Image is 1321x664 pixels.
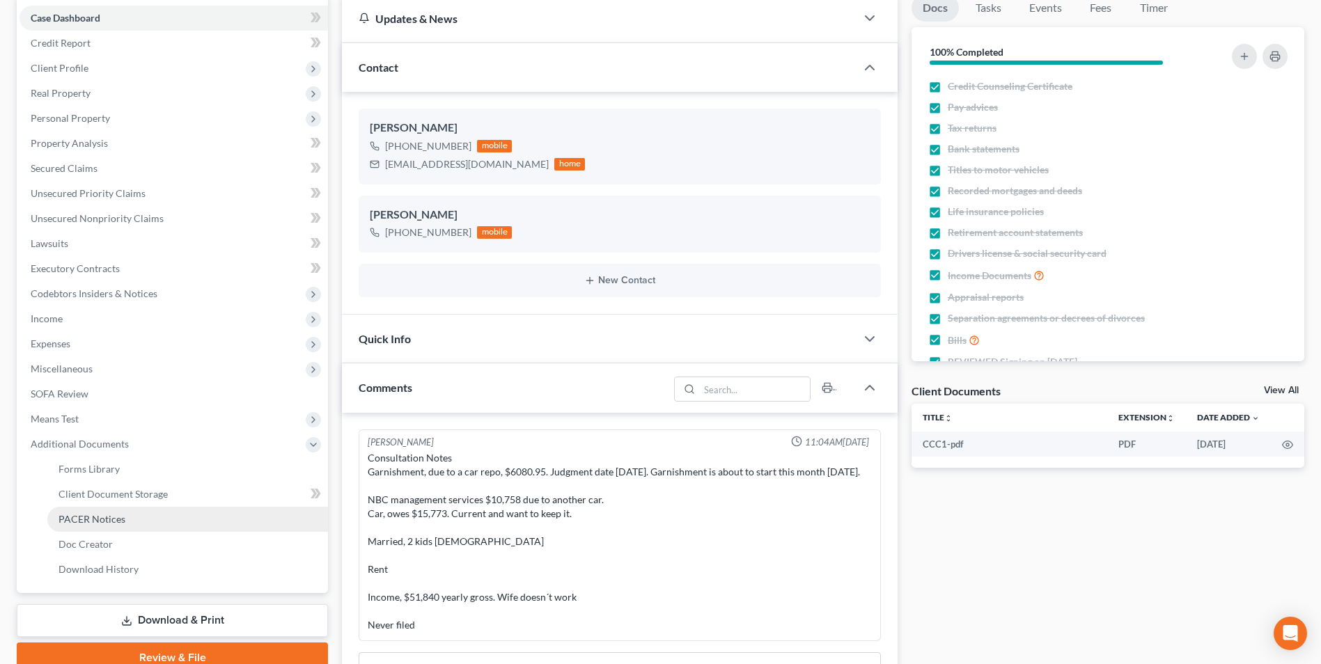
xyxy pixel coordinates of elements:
span: Tax returns [948,121,996,135]
a: Secured Claims [19,156,328,181]
span: Comments [359,381,412,394]
span: Means Test [31,413,79,425]
div: Updates & News [359,11,839,26]
span: Titles to motor vehicles [948,163,1049,177]
a: PACER Notices [47,507,328,532]
span: Lawsuits [31,237,68,249]
span: Doc Creator [58,538,113,550]
span: Credit Report [31,37,91,49]
span: Executory Contracts [31,262,120,274]
a: Forms Library [47,457,328,482]
span: Life insurance policies [948,205,1044,219]
div: [EMAIL_ADDRESS][DOMAIN_NAME] [385,157,549,171]
span: Client Document Storage [58,488,168,500]
div: [PERSON_NAME] [370,207,870,223]
span: Pay advices [948,100,998,114]
a: Client Document Storage [47,482,328,507]
span: Income [31,313,63,324]
input: Search... [699,377,810,401]
a: Titleunfold_more [923,412,953,422]
span: Bills [948,333,967,347]
a: View All [1264,386,1299,395]
div: [PERSON_NAME] [368,436,434,449]
a: Date Added expand_more [1197,412,1260,422]
a: Unsecured Priority Claims [19,181,328,206]
span: Separation agreements or decrees of divorces [948,311,1145,325]
div: [PHONE_NUMBER] [385,226,471,239]
a: Property Analysis [19,131,328,156]
a: Download & Print [17,604,328,637]
span: Appraisal reports [948,290,1024,304]
span: Miscellaneous [31,363,93,374]
span: Drivers license & social security card [948,246,1107,260]
a: Download History [47,557,328,582]
span: Personal Property [31,112,110,124]
i: unfold_more [1166,414,1175,422]
span: Income Documents [948,269,1031,283]
div: Client Documents [912,384,1001,398]
i: expand_more [1251,414,1260,422]
span: SOFA Review [31,388,88,400]
div: mobile [477,226,512,239]
a: Doc Creator [47,532,328,557]
span: Secured Claims [31,162,97,174]
div: mobile [477,140,512,152]
div: Open Intercom Messenger [1274,617,1307,650]
span: Codebtors Insiders & Notices [31,287,157,299]
i: unfold_more [944,414,953,422]
a: Case Dashboard [19,6,328,31]
td: CCC1-pdf [912,432,1107,457]
span: Quick Info [359,332,411,345]
div: Consultation Notes Garnishment, due to a car repo, $6080.95. Judgment date [DATE]. Garnishment is... [368,451,872,632]
td: [DATE] [1186,432,1271,457]
button: New Contact [370,275,870,286]
td: PDF [1107,432,1186,457]
span: REVIEWED Signing on [DATE] [948,355,1077,369]
span: Additional Documents [31,438,129,450]
a: Executory Contracts [19,256,328,281]
span: Retirement account statements [948,226,1083,239]
div: [PHONE_NUMBER] [385,139,471,153]
span: Forms Library [58,463,120,475]
span: Recorded mortgages and deeds [948,184,1082,198]
a: Lawsuits [19,231,328,256]
span: Client Profile [31,62,88,74]
span: Case Dashboard [31,12,100,24]
span: Property Analysis [31,137,108,149]
a: Credit Report [19,31,328,56]
span: Contact [359,61,398,74]
span: Download History [58,563,139,575]
span: Bank statements [948,142,1019,156]
span: PACER Notices [58,513,125,525]
a: SOFA Review [19,381,328,406]
span: 11:04AM[DATE] [805,436,869,449]
a: Extensionunfold_more [1118,412,1175,422]
span: Expenses [31,338,70,349]
span: Unsecured Priority Claims [31,187,146,199]
div: [PERSON_NAME] [370,120,870,136]
a: Unsecured Nonpriority Claims [19,206,328,231]
div: home [554,158,585,171]
span: Real Property [31,87,91,99]
strong: 100% Completed [930,46,1003,58]
span: Credit Counseling Certificate [948,79,1072,93]
span: Unsecured Nonpriority Claims [31,212,164,224]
